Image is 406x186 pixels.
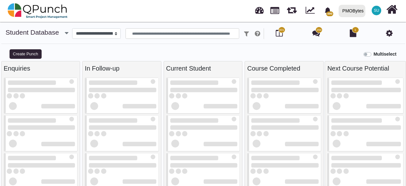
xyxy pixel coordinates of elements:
div: Enquiries [4,64,78,73]
div: Course Completed [247,64,321,73]
span: Projects [270,4,279,14]
span: 490 [326,11,333,16]
i: Board [276,29,283,37]
div: Notification [322,5,333,16]
div: In Follow-up [85,64,159,73]
span: 1 [355,28,356,32]
button: Create Punch [10,49,42,59]
div: Current Student [166,64,240,73]
div: PMOBytes [342,5,364,17]
span: Safi Ullah [372,6,381,15]
i: Document Library [350,29,356,37]
img: qpunch-sp.fa6292f.png [8,1,68,20]
span: 294 [317,28,321,32]
span: Iteration [287,3,297,14]
span: Dashboard [255,4,264,13]
a: bell fill490 [321,0,336,20]
i: Punch Discussion [312,29,320,37]
svg: bell fill [324,7,331,14]
a: SU [368,0,385,21]
a: PMOBytes [336,0,368,21]
div: Dynamic Report [302,0,321,21]
span: 601 [279,28,284,32]
i: e.g: punch or !ticket or &category or #Course or @username or $priority or *iteration or ^additio... [255,31,260,37]
a: Student Database [6,29,59,36]
div: Next Course Potential [327,64,403,73]
b: Multiselect [374,52,396,57]
i: Home [386,3,397,16]
span: SU [374,9,379,12]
